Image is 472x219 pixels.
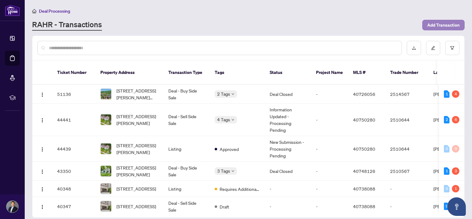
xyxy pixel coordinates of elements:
td: - [311,85,348,104]
td: 2510644 [385,104,428,136]
span: Draft [220,203,229,210]
div: 0 [452,145,459,152]
span: [STREET_ADDRESS] [116,185,156,192]
img: Logo [40,118,45,123]
span: down [231,118,234,121]
span: 40726056 [353,91,375,97]
button: filter [445,41,459,55]
span: [STREET_ADDRESS][PERSON_NAME] [116,113,158,127]
span: down [231,170,234,173]
button: Logo [37,144,47,154]
span: [STREET_ADDRESS][PERSON_NAME][PERSON_NAME] [116,87,158,101]
td: Deal Closed [265,162,311,181]
td: Deal - Buy Side Sale [163,162,210,181]
span: 40750280 [353,117,375,122]
td: - [265,181,311,197]
td: 44441 [52,104,95,136]
button: Logo [37,89,47,99]
span: 4 Tags [217,116,230,123]
td: New Submission - Processing Pending [265,136,311,162]
img: Logo [40,204,45,209]
td: Deal Closed [265,85,311,104]
th: Trade Number [385,61,428,85]
th: Property Address [95,61,163,85]
th: Tags [210,61,265,85]
img: Logo [40,147,45,152]
img: Logo [40,187,45,192]
div: 6 [452,116,459,123]
div: 9 [444,203,449,210]
img: thumbnail-img [101,183,111,194]
button: edit [426,41,440,55]
th: MLS # [348,61,385,85]
td: 2514567 [385,85,428,104]
img: thumbnail-img [101,114,111,125]
img: Logo [40,169,45,174]
button: Logo [37,115,47,125]
span: 40738088 [353,204,375,209]
img: thumbnail-img [101,201,111,212]
span: 3 Tags [217,167,230,174]
div: 0 [444,145,449,152]
div: 3 [452,167,459,175]
img: Logo [40,92,45,97]
div: 0 [444,185,449,192]
span: Deal Processing [39,8,70,14]
span: Requires Additional Docs [220,186,260,192]
span: download [412,46,416,50]
td: - [311,162,348,181]
th: Transaction Type [163,61,210,85]
span: Approved [220,146,239,152]
span: down [231,92,234,96]
td: Deal - Buy Side Sale [163,85,210,104]
div: 1 [444,167,449,175]
span: filter [450,46,454,50]
img: Profile Icon [6,201,18,213]
span: Add Transaction [427,20,460,30]
td: - [311,197,348,216]
td: Deal - Sell Side Sale [163,197,210,216]
img: thumbnail-img [101,89,111,99]
span: 2 Tags [217,90,230,97]
td: 51136 [52,85,95,104]
td: Deal - Sell Side Sale [163,104,210,136]
td: 40347 [52,197,95,216]
button: Logo [37,184,47,194]
a: RAHR - Transactions [32,19,102,31]
img: thumbnail-img [101,144,111,154]
img: logo [5,5,20,16]
button: download [407,41,421,55]
td: - [385,197,428,216]
img: thumbnail-img [101,166,111,176]
span: 40748126 [353,168,375,174]
td: 2510567 [385,162,428,181]
div: 4 [452,90,459,98]
td: Listing [163,136,210,162]
td: - [311,136,348,162]
button: Open asap [447,197,466,216]
span: 40738088 [353,186,375,191]
td: Listing [163,181,210,197]
span: [STREET_ADDRESS][PERSON_NAME] [116,164,158,178]
button: Logo [37,166,47,176]
th: Project Name [311,61,348,85]
td: 2510644 [385,136,428,162]
th: Status [265,61,311,85]
td: - [311,104,348,136]
span: 40750280 [353,146,375,152]
td: 44439 [52,136,95,162]
button: Logo [37,201,47,211]
td: - [311,181,348,197]
div: 2 [444,116,449,123]
button: Add Transaction [422,20,465,30]
span: edit [431,46,435,50]
th: Ticket Number [52,61,95,85]
td: - [265,197,311,216]
span: [STREET_ADDRESS][PERSON_NAME] [116,142,158,156]
span: home [32,9,36,13]
span: [STREET_ADDRESS] [116,203,156,210]
td: 40348 [52,181,95,197]
td: - [385,181,428,197]
div: 1 [452,185,459,192]
div: 1 [444,90,449,98]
